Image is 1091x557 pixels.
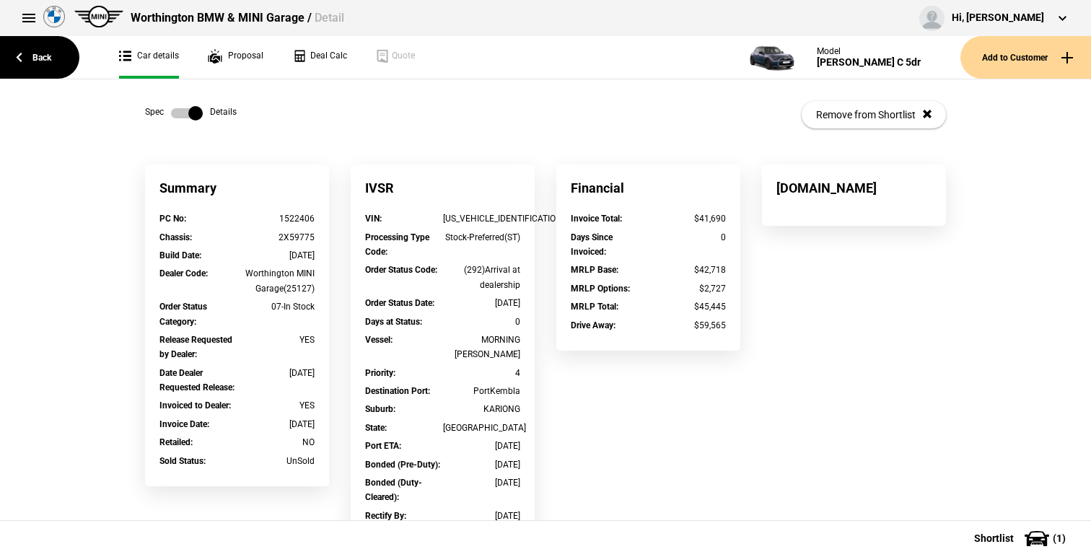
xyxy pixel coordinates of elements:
strong: Vessel : [365,335,393,345]
strong: PC No : [159,214,186,224]
div: [DOMAIN_NAME] [762,165,946,211]
strong: State : [365,423,387,433]
strong: Order Status Date : [365,298,434,308]
div: $45,445 [649,299,727,314]
strong: Chassis : [159,232,192,242]
div: IVSR [351,165,535,211]
strong: Drive Away : [571,320,615,330]
div: PortKembla [443,384,521,398]
div: [GEOGRAPHIC_DATA] [443,421,521,435]
strong: MRLP Total : [571,302,618,312]
strong: Invoice Total : [571,214,622,224]
div: [US_VEHICLE_IDENTIFICATION_NUMBER] [443,211,521,226]
div: [DATE] [443,296,521,310]
div: [DATE] [237,417,315,431]
div: 0 [649,230,727,245]
a: Deal Calc [292,36,347,79]
div: Summary [145,165,329,211]
button: Shortlist(1) [952,520,1091,556]
div: [DATE] [443,439,521,453]
strong: Invoice Date : [159,419,209,429]
div: 4 [443,366,521,380]
strong: Suburb : [365,404,395,414]
div: 07-In Stock [237,299,315,314]
div: 0 [443,315,521,329]
strong: Date Dealer Requested Release : [159,368,235,392]
span: Shortlist [974,533,1014,543]
div: Hi, [PERSON_NAME] [952,11,1044,25]
strong: Release Requested by Dealer : [159,335,232,359]
button: Add to Customer [960,36,1091,79]
strong: Dealer Code : [159,268,208,278]
div: $2,727 [649,281,727,296]
div: [PERSON_NAME] C 5dr [817,56,921,69]
div: [DATE] [443,509,521,523]
strong: Retailed : [159,437,193,447]
img: mini.png [74,6,123,27]
div: Model [817,46,921,56]
div: [DATE] [443,475,521,490]
strong: Invoiced to Dealer : [159,400,231,411]
div: Spec Details [145,106,237,120]
div: 2X59775 [237,230,315,245]
span: ( 1 ) [1053,533,1066,543]
a: Proposal [208,36,263,79]
div: Stock-Preferred(ST) [443,230,521,245]
div: YES [237,398,315,413]
strong: Bonded (Duty-Cleared) : [365,478,422,502]
strong: Order Status Code : [365,265,437,275]
div: $41,690 [649,211,727,226]
div: MORNING [PERSON_NAME] [443,333,521,362]
div: [DATE] [237,366,315,380]
strong: MRLP Options : [571,284,630,294]
div: YES [237,333,315,347]
strong: Destination Port : [365,386,430,396]
div: [DATE] [443,457,521,472]
div: UnSold [237,454,315,468]
strong: Port ETA : [365,441,401,451]
img: bmw.png [43,6,65,27]
strong: Days at Status : [365,317,422,327]
strong: MRLP Base : [571,265,618,275]
div: (292)Arrival at dealership [443,263,521,292]
div: 1522406 [237,211,315,226]
strong: Build Date : [159,250,201,260]
span: Detail [315,11,344,25]
div: $59,565 [649,318,727,333]
strong: Order Status Category : [159,302,207,326]
div: KARIONG [443,402,521,416]
div: NO [237,435,315,449]
button: Remove from Shortlist [802,101,946,128]
strong: Processing Type Code : [365,232,429,257]
strong: Bonded (Pre-Duty) : [365,460,440,470]
strong: VIN : [365,214,382,224]
div: Financial [556,165,740,211]
div: Worthington MINI Garage(25127) [237,266,315,296]
div: [DATE] [237,248,315,263]
div: Worthington BMW & MINI Garage / [131,10,344,26]
strong: Priority : [365,368,395,378]
strong: Days Since Invoiced : [571,232,613,257]
strong: Sold Status : [159,456,206,466]
div: $42,718 [649,263,727,277]
a: Car details [119,36,179,79]
strong: Rectify By : [365,511,406,521]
